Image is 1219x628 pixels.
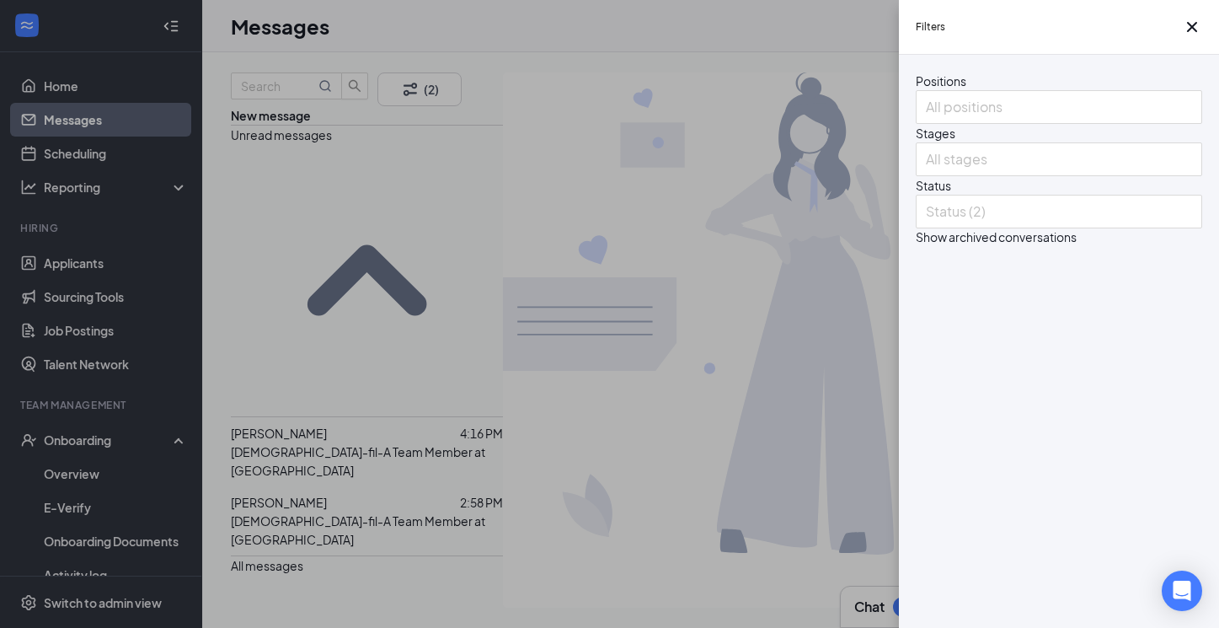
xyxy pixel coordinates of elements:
[916,178,951,193] span: Status
[916,126,955,141] span: Stages
[1182,17,1202,37] svg: Cross
[1162,571,1202,611] div: Open Intercom Messenger
[916,19,945,35] h5: Filters
[916,73,966,89] span: Positions
[916,228,1077,245] span: Show archived conversations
